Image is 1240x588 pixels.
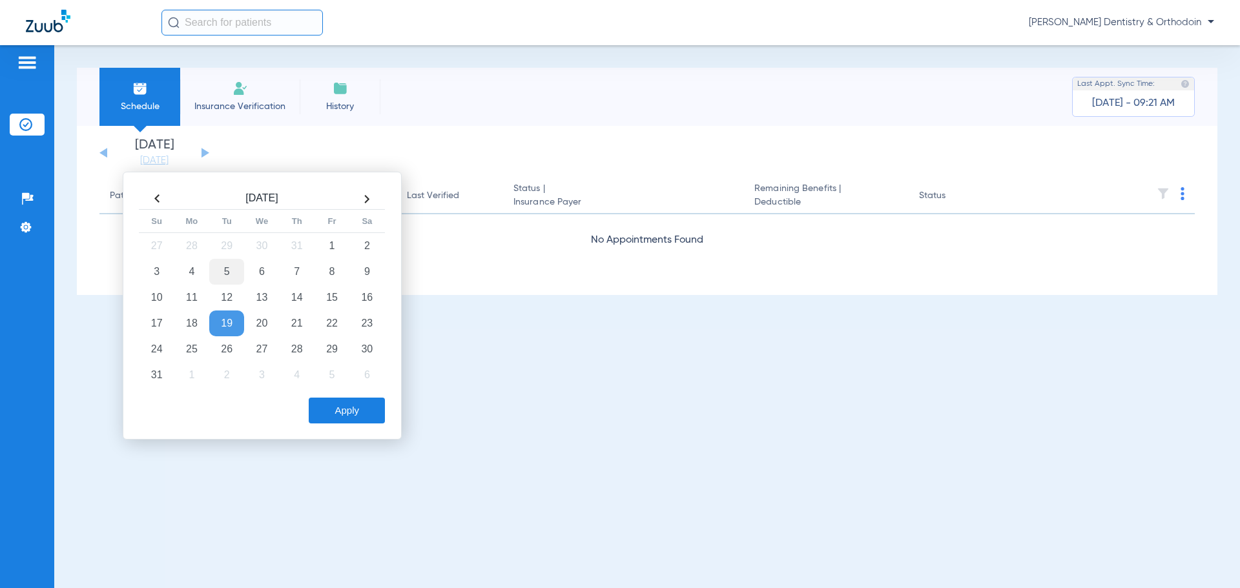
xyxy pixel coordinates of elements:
img: Search Icon [168,17,180,28]
th: Status | [503,178,744,214]
span: Insurance Payer [513,196,734,209]
div: No Appointments Found [99,232,1195,248]
span: [DATE] - 09:21 AM [1092,97,1175,110]
span: Deductible [754,196,898,209]
span: Insurance Verification [190,100,290,113]
th: Remaining Benefits | [744,178,908,214]
div: Patient Name [110,189,167,203]
span: Last Appt. Sync Time: [1077,77,1155,90]
img: filter.svg [1157,187,1170,200]
img: Manual Insurance Verification [232,81,248,96]
div: Last Verified [407,189,459,203]
a: [DATE] [116,154,193,167]
input: Search for patients [161,10,323,35]
button: Apply [309,398,385,423]
img: History [333,81,348,96]
th: Status [909,178,996,214]
span: [PERSON_NAME] Dentistry & Orthodoin [1029,16,1214,29]
th: [DATE] [174,188,349,210]
span: History [309,100,371,113]
img: Zuub Logo [26,10,70,32]
img: group-dot-blue.svg [1181,187,1184,200]
li: [DATE] [116,139,193,167]
img: hamburger-icon [17,55,37,70]
div: Patient Name [110,189,218,203]
img: last sync help info [1181,79,1190,88]
img: Schedule [132,81,148,96]
span: Schedule [109,100,170,113]
div: Last Verified [407,189,493,203]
